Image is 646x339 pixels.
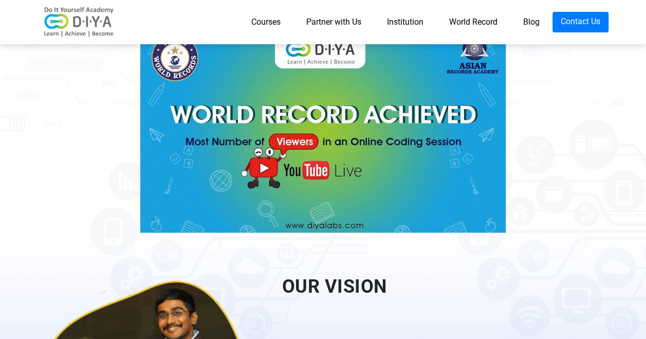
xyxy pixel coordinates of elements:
[282,273,608,300] div: OUR VISION
[238,12,293,32] a: Courses
[38,7,120,38] img: logo-v2.png
[436,12,510,32] a: World Record
[510,12,552,32] a: Blog
[293,12,374,32] a: Partner with Us
[552,12,608,32] a: Contact Us
[140,27,506,233] img: YouTube
[374,12,436,32] a: Institution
